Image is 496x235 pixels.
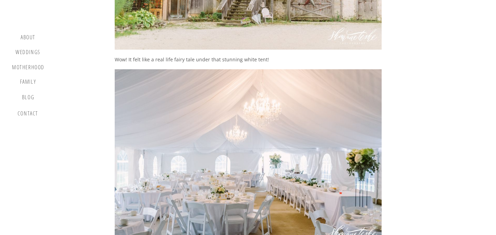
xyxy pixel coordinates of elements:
p: Wow! It felt like a real life fairy tale under that stunning white tent! [115,55,382,64]
a: about [18,34,38,42]
a: motherhood [12,64,44,72]
a: blog [18,94,38,104]
a: Weddings [15,49,41,58]
a: contact [16,110,40,120]
a: Family [15,79,41,88]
